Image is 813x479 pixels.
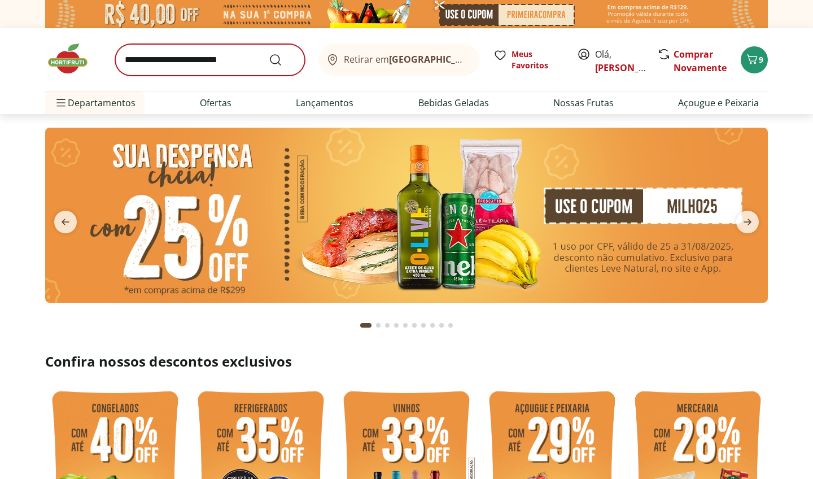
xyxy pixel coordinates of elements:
[512,49,563,71] span: Meus Favoritos
[358,312,374,339] button: Current page from fs-carousel
[595,47,645,75] span: Olá,
[727,211,768,233] button: next
[595,62,668,74] a: [PERSON_NAME]
[389,53,579,66] b: [GEOGRAPHIC_DATA]/[GEOGRAPHIC_DATA]
[493,49,563,71] a: Meus Favoritos
[318,44,480,76] button: Retirar em[GEOGRAPHIC_DATA]/[GEOGRAPHIC_DATA]
[45,42,102,76] img: Hortifruti
[269,53,296,67] button: Submit Search
[428,312,437,339] button: Go to page 8 from fs-carousel
[418,96,489,110] a: Bebidas Geladas
[45,128,768,303] img: cupom
[115,44,305,76] input: search
[374,312,383,339] button: Go to page 2 from fs-carousel
[54,89,135,116] span: Departamentos
[344,54,469,64] span: Retirar em
[383,312,392,339] button: Go to page 3 from fs-carousel
[741,46,768,73] button: Carrinho
[45,352,768,371] h2: Confira nossos descontos exclusivos
[392,312,401,339] button: Go to page 4 from fs-carousel
[401,312,410,339] button: Go to page 5 from fs-carousel
[437,312,446,339] button: Go to page 9 from fs-carousel
[553,96,614,110] a: Nossas Frutas
[200,96,231,110] a: Ofertas
[678,96,759,110] a: Açougue e Peixaria
[410,312,419,339] button: Go to page 6 from fs-carousel
[419,312,428,339] button: Go to page 7 from fs-carousel
[759,54,763,65] span: 9
[674,48,727,74] a: Comprar Novamente
[45,211,86,233] button: previous
[446,312,455,339] button: Go to page 10 from fs-carousel
[54,89,68,116] button: Menu
[296,96,353,110] a: Lançamentos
